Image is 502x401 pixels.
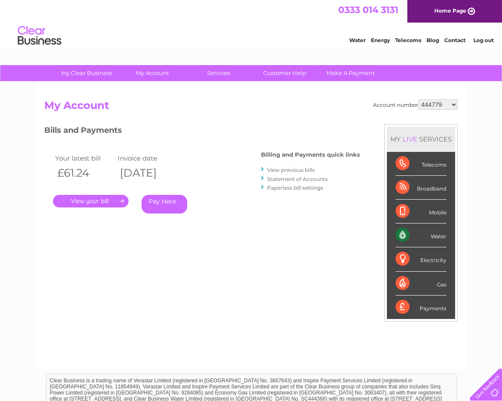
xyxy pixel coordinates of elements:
div: Account number [373,99,458,110]
h4: Billing and Payments quick links [261,151,360,158]
a: 0333 014 3131 [338,4,398,15]
a: My Account [117,65,188,81]
img: logo.png [17,23,62,49]
a: Telecoms [395,37,421,43]
td: Invoice date [116,152,178,164]
div: LIVE [401,135,419,143]
a: Statement of Accounts [267,176,328,182]
div: Telecoms [396,152,446,176]
th: [DATE] [116,164,178,182]
a: Make A Payment [315,65,386,81]
div: Payments [396,296,446,319]
a: Water [349,37,366,43]
th: £61.24 [53,164,116,182]
div: Water [396,224,446,247]
td: Your latest bill [53,152,116,164]
h3: Bills and Payments [44,124,360,139]
div: Clear Business is a trading name of Verastar Limited (registered in [GEOGRAPHIC_DATA] No. 3667643... [46,5,457,42]
div: Gas [396,272,446,296]
a: View previous bills [267,167,315,173]
h2: My Account [44,99,458,116]
a: Log out [473,37,494,43]
a: Customer Help [249,65,320,81]
div: Mobile [396,200,446,224]
a: . [53,195,129,207]
a: Energy [371,37,390,43]
a: Blog [426,37,439,43]
a: Pay Here [142,195,187,214]
div: MY SERVICES [387,127,455,151]
a: Contact [444,37,466,43]
a: Services [183,65,254,81]
a: My Clear Business [51,65,122,81]
div: Broadband [396,176,446,200]
a: Paperless bill settings [267,184,323,191]
div: Electricity [396,247,446,271]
